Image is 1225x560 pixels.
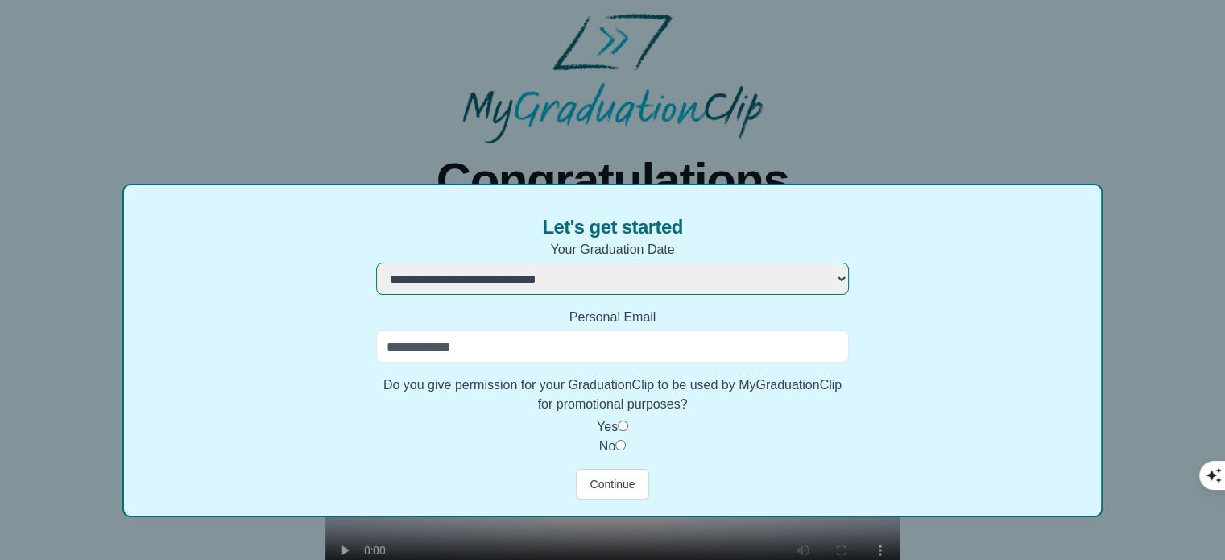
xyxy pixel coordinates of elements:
[599,439,615,453] label: No
[576,469,648,500] button: Continue
[376,375,848,414] label: Do you give permission for your GraduationClip to be used by MyGraduationClip for promotional pur...
[597,420,618,433] label: Yes
[542,214,682,240] span: Let's get started
[376,308,848,327] label: Personal Email
[376,240,848,259] label: Your Graduation Date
